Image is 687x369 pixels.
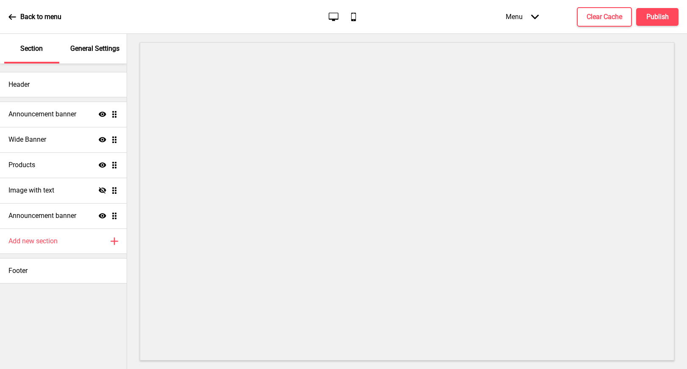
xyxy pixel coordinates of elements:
button: Publish [636,8,679,26]
h4: Announcement banner [8,110,76,119]
h4: Clear Cache [587,12,622,22]
h4: Image with text [8,186,54,195]
p: General Settings [70,44,119,53]
p: Section [20,44,43,53]
h4: Products [8,160,35,170]
h4: Publish [646,12,669,22]
a: Back to menu [8,6,61,28]
h4: Wide Banner [8,135,46,144]
button: Clear Cache [577,7,632,27]
h4: Header [8,80,30,89]
h4: Footer [8,266,28,275]
h4: Add new section [8,237,58,246]
p: Back to menu [20,12,61,22]
h4: Announcement banner [8,211,76,220]
div: Menu [497,4,547,29]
